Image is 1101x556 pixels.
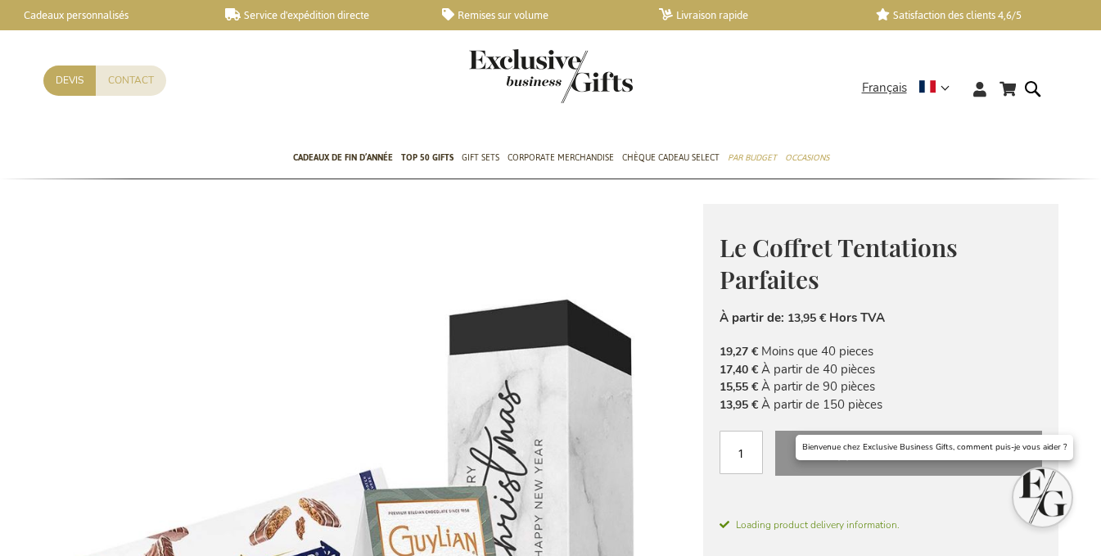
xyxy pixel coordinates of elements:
a: Satisfaction des clients 4,6/5 [876,8,1067,22]
a: Cadeaux personnalisés [8,8,199,22]
a: Corporate Merchandise [508,138,614,179]
span: À partir de: [720,310,784,326]
span: 15,55 € [720,379,758,395]
span: Corporate Merchandise [508,149,614,166]
a: Livraison rapide [659,8,850,22]
a: Chèque Cadeau Select [622,138,720,179]
a: Par budget [728,138,777,179]
a: Contact [96,66,166,96]
span: Français [862,79,907,97]
span: Par budget [728,149,777,166]
li: Moins que 40 pieces [720,343,1042,360]
a: Gift Sets [462,138,499,179]
a: TOP 50 Gifts [401,138,453,179]
li: À partir de 40 pièces [720,361,1042,378]
span: Chèque Cadeau Select [622,149,720,166]
span: Loading product delivery information. [720,518,1042,532]
a: Cadeaux de fin d’année [293,138,393,179]
li: À partir de 90 pièces [720,378,1042,396]
span: TOP 50 Gifts [401,149,453,166]
a: Remises sur volume [442,8,633,22]
span: Le Coffret Tentations Parfaites [720,231,958,296]
span: 19,27 € [720,344,758,359]
span: 17,40 € [720,362,758,377]
span: Gift Sets [462,149,499,166]
input: Qté [720,431,763,474]
a: store logo [469,49,551,103]
span: 13,95 € [787,310,826,326]
span: Occasions [785,149,829,166]
a: Service d'expédition directe [225,8,416,22]
li: À partir de 150 pièces [720,396,1042,414]
span: Cadeaux de fin d’année [293,149,393,166]
img: Exclusive Business gifts logo [469,49,633,103]
a: Devis [43,66,96,96]
span: Hors TVA [829,310,885,326]
a: Occasions [785,138,829,179]
span: 13,95 € [720,397,758,413]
